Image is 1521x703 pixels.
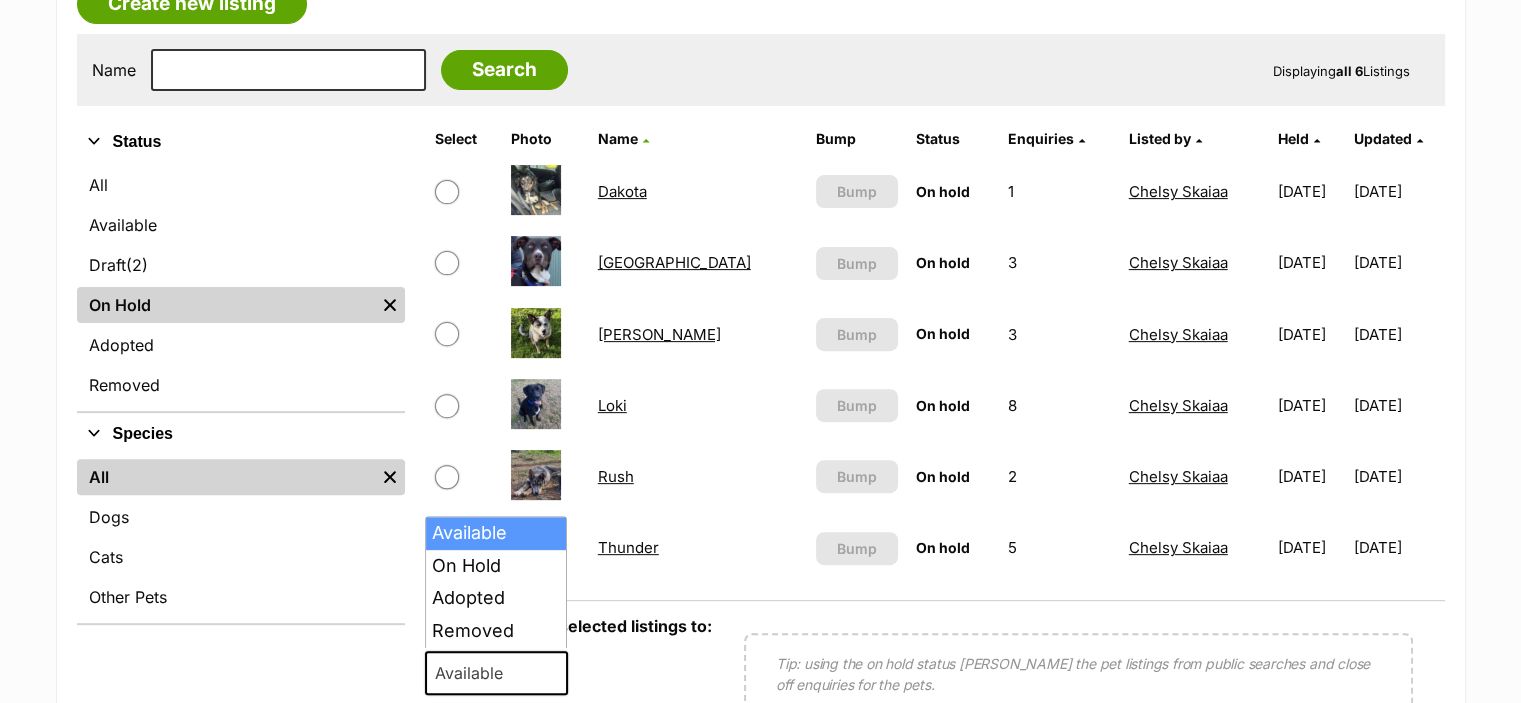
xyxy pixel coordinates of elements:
[837,538,877,559] span: Bump
[1354,371,1443,440] td: [DATE]
[427,123,501,155] th: Select
[1129,325,1228,344] a: Chelsy Skaiaa
[77,421,405,447] button: Species
[837,253,877,274] span: Bump
[916,254,970,271] span: On hold
[776,653,1381,695] p: Tip: using the on hold status [PERSON_NAME] the pet listings from public searches and close off e...
[1007,130,1073,147] span: translation missing: en.admin.listings.index.attributes.enquiries
[1354,513,1443,582] td: [DATE]
[1354,157,1443,226] td: [DATE]
[1129,130,1202,147] a: Listed by
[837,181,877,202] span: Bump
[1354,130,1423,147] a: Updated
[1354,130,1412,147] span: Updated
[999,157,1118,226] td: 1
[816,532,897,565] button: Bump
[1129,538,1228,557] a: Chelsy Skaiaa
[1270,300,1352,369] td: [DATE]
[598,130,649,147] a: Name
[503,123,588,155] th: Photo
[916,539,970,556] span: On hold
[77,247,405,283] a: Draft
[1354,300,1443,369] td: [DATE]
[999,228,1118,297] td: 3
[837,395,877,416] span: Bump
[426,582,567,615] li: Adopted
[426,517,567,550] li: Available
[427,659,523,687] span: Available
[1270,228,1352,297] td: [DATE]
[92,61,136,79] label: Name
[77,499,405,535] a: Dogs
[916,183,970,200] span: On hold
[598,130,638,147] span: Name
[1278,130,1320,147] a: Held
[1273,63,1410,79] span: Displaying Listings
[426,615,567,648] li: Removed
[598,182,647,201] a: Dakota
[441,50,568,90] input: Search
[916,468,970,485] span: On hold
[816,247,897,280] button: Bump
[837,324,877,345] span: Bump
[1129,182,1228,201] a: Chelsy Skaiaa
[77,579,405,615] a: Other Pets
[1354,228,1443,297] td: [DATE]
[425,651,569,695] span: Available
[77,455,405,623] div: Species
[598,467,634,486] a: Rush
[916,325,970,342] span: On hold
[816,318,897,351] button: Bump
[1336,63,1363,79] strong: all 6
[1270,157,1352,226] td: [DATE]
[837,466,877,487] span: Bump
[1270,371,1352,440] td: [DATE]
[816,460,897,493] button: Bump
[598,396,627,415] a: Loki
[426,550,567,583] li: On Hold
[908,123,998,155] th: Status
[77,459,375,495] a: All
[77,167,405,203] a: All
[77,207,405,243] a: Available
[77,539,405,575] a: Cats
[1129,396,1228,415] a: Chelsy Skaiaa
[598,325,721,344] a: [PERSON_NAME]
[999,442,1118,511] td: 2
[1129,253,1228,272] a: Chelsy Skaiaa
[999,300,1118,369] td: 3
[126,253,148,277] span: (2)
[1278,130,1309,147] span: Held
[77,129,405,155] button: Status
[598,253,751,272] a: [GEOGRAPHIC_DATA]
[1270,513,1352,582] td: [DATE]
[808,123,905,155] th: Bump
[375,459,405,495] a: Remove filter
[1270,442,1352,511] td: [DATE]
[1354,442,1443,511] td: [DATE]
[77,287,375,323] a: On Hold
[77,367,405,403] a: Removed
[425,616,712,636] label: Update status of selected listings to:
[77,163,405,411] div: Status
[1129,130,1191,147] span: Listed by
[1129,467,1228,486] a: Chelsy Skaiaa
[598,538,659,557] a: Thunder
[816,175,897,208] button: Bump
[999,371,1118,440] td: 8
[77,327,405,363] a: Adopted
[916,397,970,414] span: On hold
[375,287,405,323] a: Remove filter
[999,513,1118,582] td: 5
[1007,130,1084,147] a: Enquiries
[816,389,897,422] button: Bump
